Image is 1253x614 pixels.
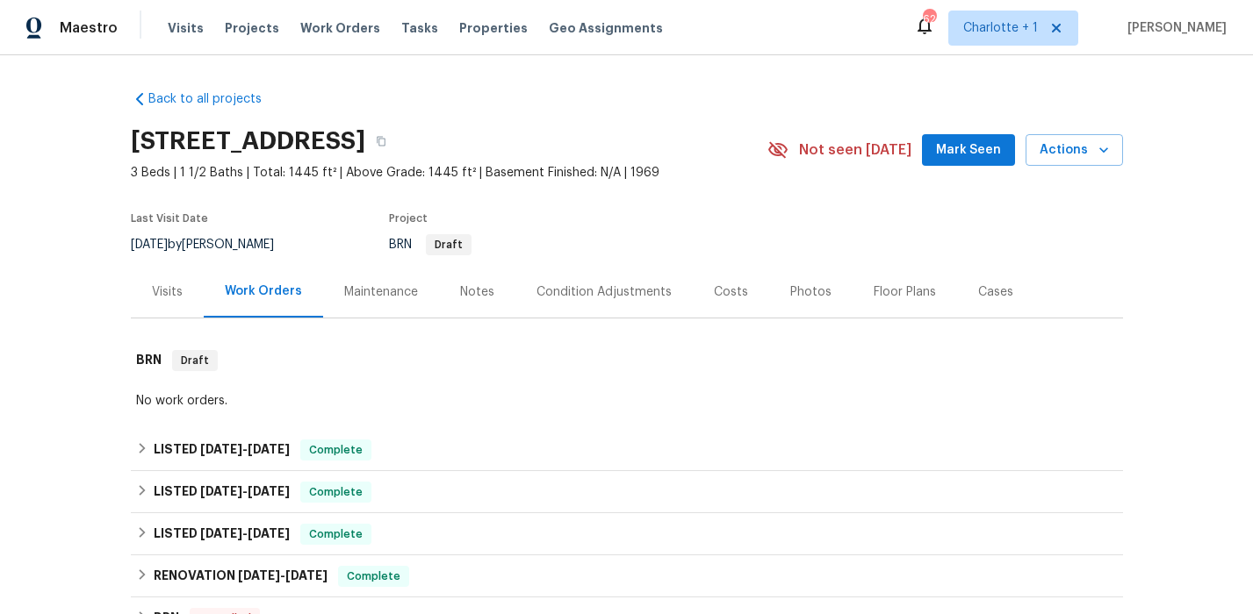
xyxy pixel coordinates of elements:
h6: LISTED [154,482,290,503]
span: [DATE] [200,443,242,455]
div: Notes [460,283,494,301]
div: Condition Adjustments [536,283,672,301]
span: [DATE] [200,527,242,539]
span: Complete [340,568,407,585]
span: Last Visit Date [131,213,208,224]
h2: [STREET_ADDRESS] [131,132,365,150]
span: Draft [174,352,216,369]
span: Charlotte + 1 [963,19,1038,37]
span: Actions [1040,139,1109,161]
span: - [200,443,290,455]
div: BRN Draft [131,332,1123,389]
span: - [200,485,290,497]
span: Complete [302,525,370,543]
span: Not seen [DATE] [799,141,911,159]
span: - [200,527,290,539]
span: Maestro [60,19,118,37]
button: Actions [1026,134,1123,167]
div: RENOVATION [DATE]-[DATE]Complete [131,555,1123,597]
span: Properties [459,19,528,37]
span: Work Orders [300,19,380,37]
span: - [238,569,328,582]
div: LISTED [DATE]-[DATE]Complete [131,429,1123,471]
div: Maintenance [344,283,418,301]
span: [DATE] [238,569,280,582]
span: Tasks [401,22,438,34]
div: Costs [714,283,748,301]
h6: BRN [136,350,162,371]
button: Mark Seen [922,134,1015,167]
div: No work orders. [136,392,1118,410]
span: Complete [302,483,370,501]
div: Cases [978,283,1013,301]
div: Visits [152,283,183,301]
div: by [PERSON_NAME] [131,234,295,255]
span: [DATE] [131,239,168,251]
span: Projects [225,19,279,37]
span: Draft [428,239,470,250]
h6: RENOVATION [154,566,328,587]
h6: LISTED [154,524,290,545]
span: [PERSON_NAME] [1120,19,1227,37]
span: Complete [302,441,370,459]
div: LISTED [DATE]-[DATE]Complete [131,471,1123,513]
div: 62 [923,11,935,28]
a: Back to all projects [131,90,299,108]
span: Visits [168,19,204,37]
h6: LISTED [154,439,290,460]
div: LISTED [DATE]-[DATE]Complete [131,513,1123,555]
span: 3 Beds | 1 1/2 Baths | Total: 1445 ft² | Above Grade: 1445 ft² | Basement Finished: N/A | 1969 [131,164,767,182]
span: [DATE] [248,485,290,497]
span: Mark Seen [936,139,1001,161]
div: Floor Plans [874,283,936,301]
div: Photos [790,283,832,301]
span: [DATE] [285,569,328,582]
span: [DATE] [248,527,290,539]
button: Copy Address [365,125,397,157]
span: BRN [389,239,472,251]
span: Project [389,213,428,224]
span: [DATE] [248,443,290,455]
span: [DATE] [200,485,242,497]
div: Work Orders [225,282,302,300]
span: Geo Assignments [549,19,663,37]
